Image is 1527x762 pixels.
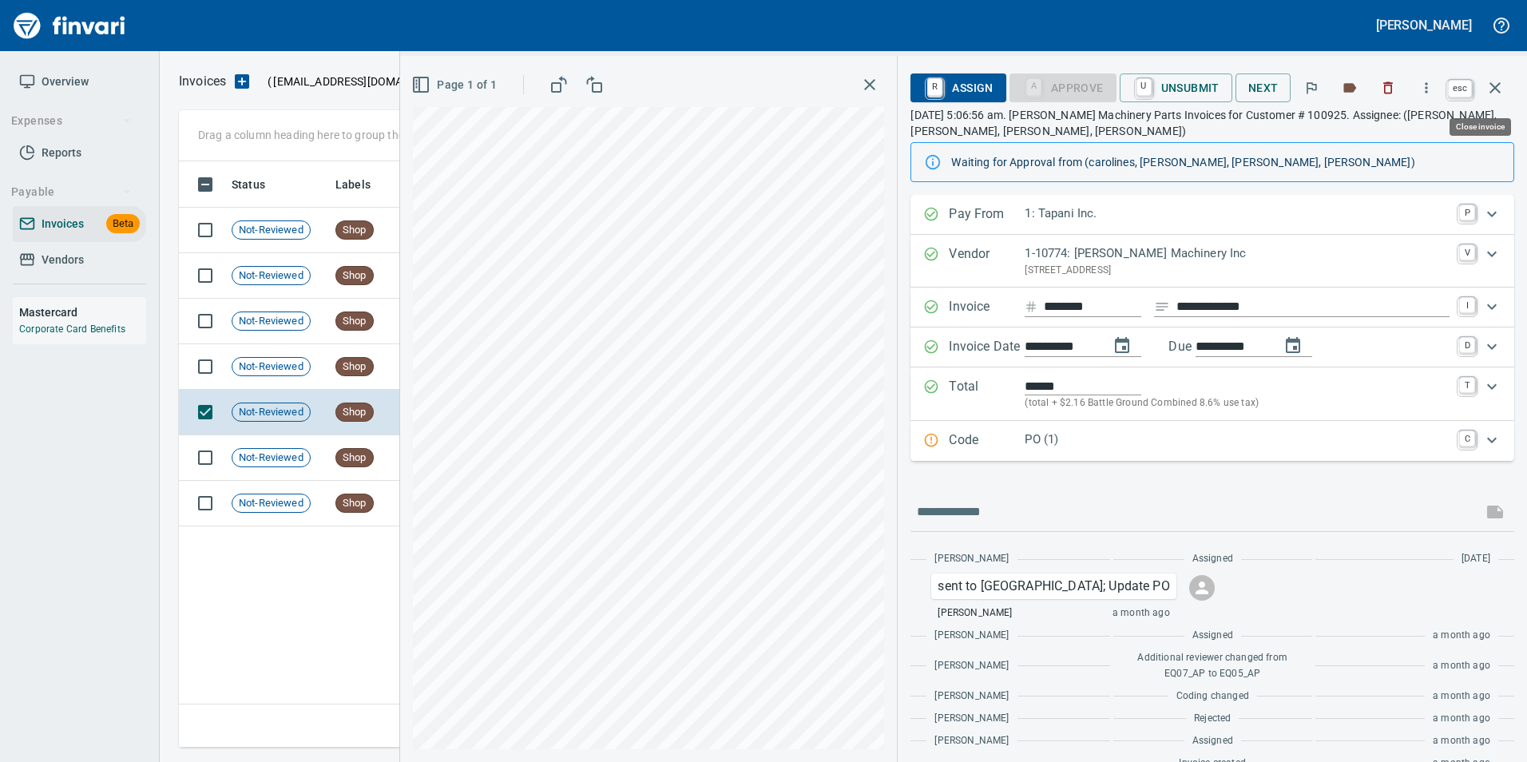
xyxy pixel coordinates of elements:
span: Rejected [1194,711,1231,727]
p: Vendor [949,244,1025,278]
a: Overview [13,64,146,100]
span: Not-Reviewed [232,496,310,511]
span: [PERSON_NAME] [934,711,1009,727]
span: Shop [336,496,373,511]
span: Not-Reviewed [232,359,310,375]
a: I [1459,297,1475,313]
span: Assign [923,74,993,101]
div: Expand [910,367,1514,421]
span: Page 1 of 1 [414,75,497,95]
p: Invoices [179,72,226,91]
p: Drag a column heading here to group the table [198,127,432,143]
p: [DATE] 5:06:56 am. [PERSON_NAME] Machinery Parts Invoices for Customer # 100925. Assignee: ([PERS... [910,107,1514,139]
span: Expenses [11,111,132,131]
span: a month ago [1433,658,1490,674]
a: C [1459,431,1475,446]
div: Waiting for Approval from (carolines, [PERSON_NAME], [PERSON_NAME], [PERSON_NAME]) [951,148,1501,177]
button: change date [1103,327,1141,365]
span: Not-Reviewed [232,268,310,284]
p: ( ) [258,73,460,89]
span: Shop [336,223,373,238]
div: Purchase Order required [1009,79,1116,93]
span: Additional reviewer changed from EQ07_AP to EQ05_AP [1121,650,1304,682]
a: esc [1448,80,1472,97]
p: 1: Tapani Inc. [1025,204,1450,223]
span: Overview [42,72,89,92]
div: Expand [910,327,1514,367]
p: Code [949,431,1025,451]
button: [PERSON_NAME] [1372,13,1476,38]
span: Not-Reviewed [232,405,310,420]
div: Expand [910,288,1514,327]
a: U [1136,78,1152,96]
span: [PERSON_NAME] [934,658,1009,674]
button: Payable [5,177,138,207]
p: Total [949,377,1025,411]
a: T [1459,377,1475,393]
span: Not-Reviewed [232,314,310,329]
span: Shop [336,450,373,466]
span: [PERSON_NAME] [934,551,1009,567]
p: PO (1) [1025,431,1450,449]
span: Unsubmit [1132,74,1220,101]
div: Expand [910,195,1514,235]
a: Finvari [10,6,129,45]
span: a month ago [1113,605,1170,621]
button: Page 1 of 1 [408,70,503,100]
button: change due date [1274,327,1312,365]
p: Pay From [949,204,1025,225]
button: Upload an Invoice [226,72,258,91]
span: [PERSON_NAME] [934,733,1009,749]
span: Beta [106,215,140,233]
a: Reports [13,135,146,171]
p: sent to [GEOGRAPHIC_DATA]; Update PO [938,577,1169,596]
p: (total + $2.16 Battle Ground Combined 8.6% use tax) [1025,395,1450,411]
span: [PERSON_NAME] [934,689,1009,704]
span: Assigned [1192,628,1233,644]
svg: Invoice number [1025,297,1037,316]
a: V [1459,244,1475,260]
div: Expand [910,235,1514,288]
span: Not-Reviewed [232,223,310,238]
a: D [1459,337,1475,353]
h6: Mastercard [19,304,146,321]
span: Labels [335,175,391,194]
button: UUnsubmit [1120,73,1232,102]
span: Invoices [42,214,84,234]
span: Assigned [1192,551,1233,567]
span: a month ago [1433,733,1490,749]
span: Assigned [1192,733,1233,749]
span: Labels [335,175,371,194]
button: Next [1235,73,1291,103]
button: Discard [1370,70,1406,105]
a: Vendors [13,242,146,278]
span: [EMAIL_ADDRESS][DOMAIN_NAME] [272,73,455,89]
span: Reports [42,143,81,163]
p: Due [1168,337,1244,356]
span: [PERSON_NAME] [938,605,1012,621]
button: Labels [1332,70,1367,105]
span: Shop [336,359,373,375]
span: Status [232,175,265,194]
span: [DATE] [1462,551,1490,567]
div: Expand [910,421,1514,461]
a: InvoicesBeta [13,206,146,242]
div: Click for options [931,573,1176,599]
span: Vendors [42,250,84,270]
button: Expenses [5,106,138,136]
h5: [PERSON_NAME] [1376,17,1472,34]
a: R [927,78,942,96]
span: Shop [336,405,373,420]
a: P [1459,204,1475,220]
p: 1-10774: [PERSON_NAME] Machinery Inc [1025,244,1450,263]
span: a month ago [1433,711,1490,727]
span: a month ago [1433,628,1490,644]
p: Invoice [949,297,1025,318]
button: RAssign [910,73,1005,102]
span: This records your message into the invoice and notifies anyone mentioned [1476,493,1514,531]
span: [PERSON_NAME] [934,628,1009,644]
svg: Invoice description [1154,299,1170,315]
a: Corporate Card Benefits [19,323,125,335]
span: a month ago [1433,689,1490,704]
p: [STREET_ADDRESS] [1025,263,1450,279]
